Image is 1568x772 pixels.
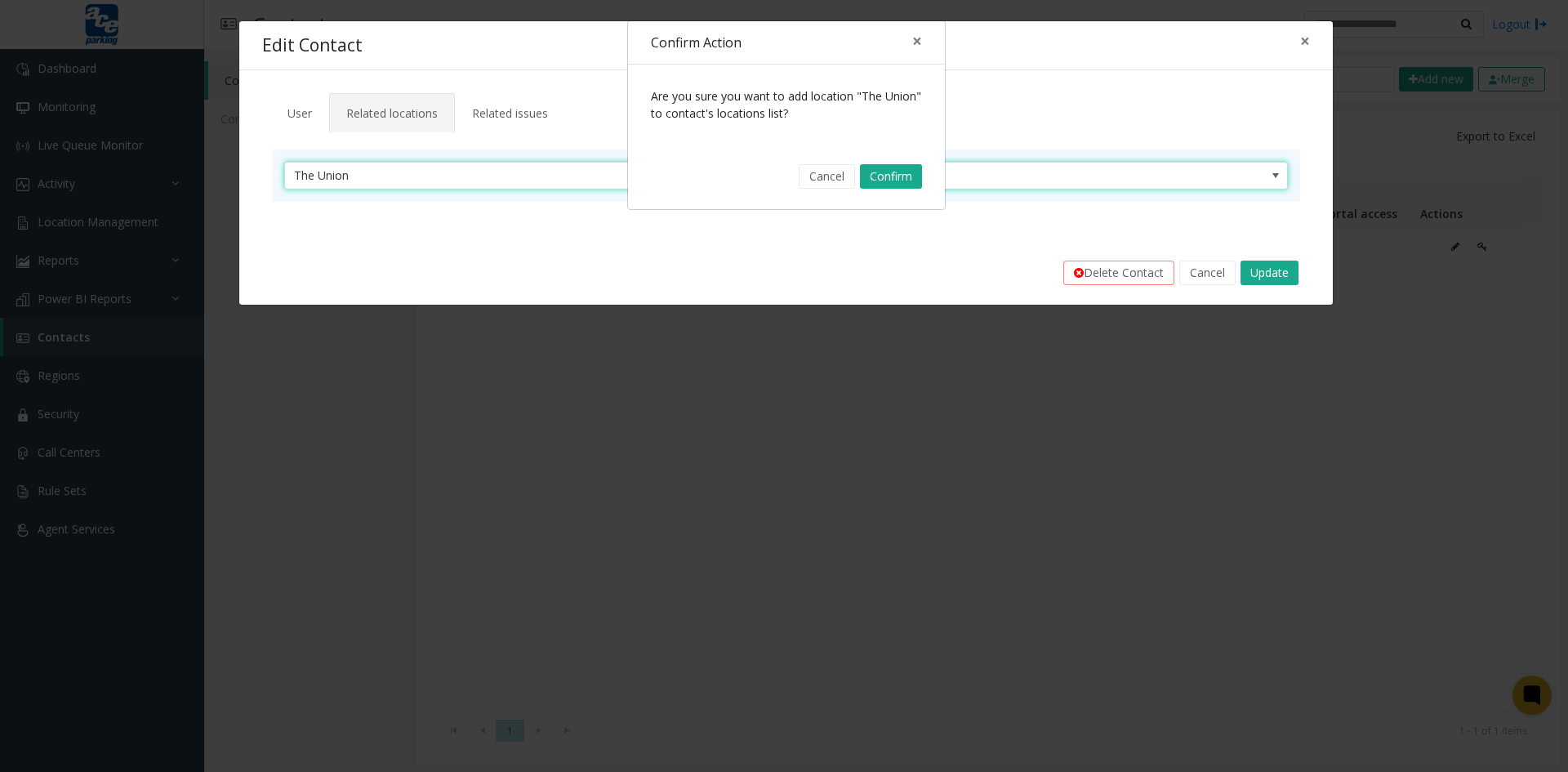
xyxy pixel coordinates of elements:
button: Cancel [799,164,855,189]
span: × [912,29,922,52]
button: Confirm [860,164,922,189]
div: Are you sure you want to add location "The Union" to contact's locations list? [628,65,945,145]
button: Close [901,21,933,61]
h4: Confirm Action [651,33,742,52]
